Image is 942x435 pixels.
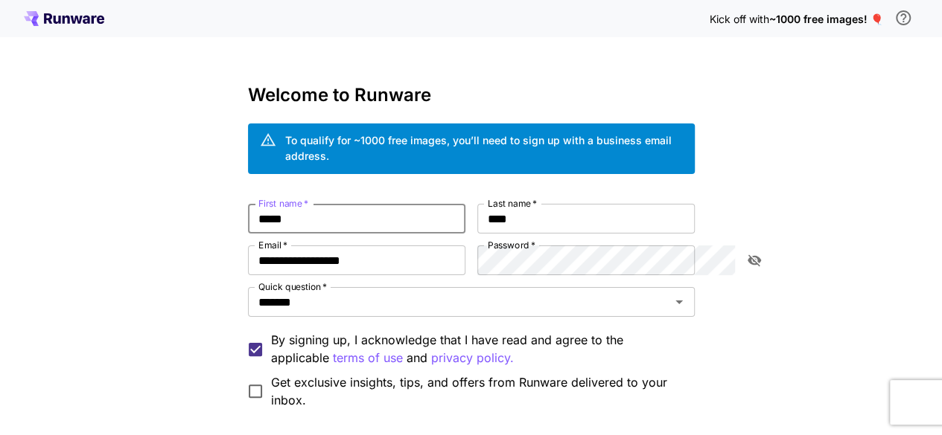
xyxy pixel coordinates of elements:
[258,239,287,251] label: Email
[709,13,768,25] span: Kick off with
[333,349,403,367] p: terms of use
[768,13,882,25] span: ~1000 free images! 🎈
[258,197,308,210] label: First name
[248,85,695,106] h3: Welcome to Runware
[669,291,690,312] button: Open
[741,247,768,274] button: toggle password visibility
[488,239,535,251] label: Password
[271,331,683,367] p: By signing up, I acknowledge that I have read and agree to the applicable and
[258,280,327,293] label: Quick question
[431,349,514,367] p: privacy policy.
[888,3,918,33] button: In order to qualify for free credit, you need to sign up with a business email address and click ...
[333,349,403,367] button: By signing up, I acknowledge that I have read and agree to the applicable and privacy policy.
[488,197,537,210] label: Last name
[271,373,683,409] span: Get exclusive insights, tips, and offers from Runware delivered to your inbox.
[285,132,683,164] div: To qualify for ~1000 free images, you’ll need to sign up with a business email address.
[431,349,514,367] button: By signing up, I acknowledge that I have read and agree to the applicable terms of use and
